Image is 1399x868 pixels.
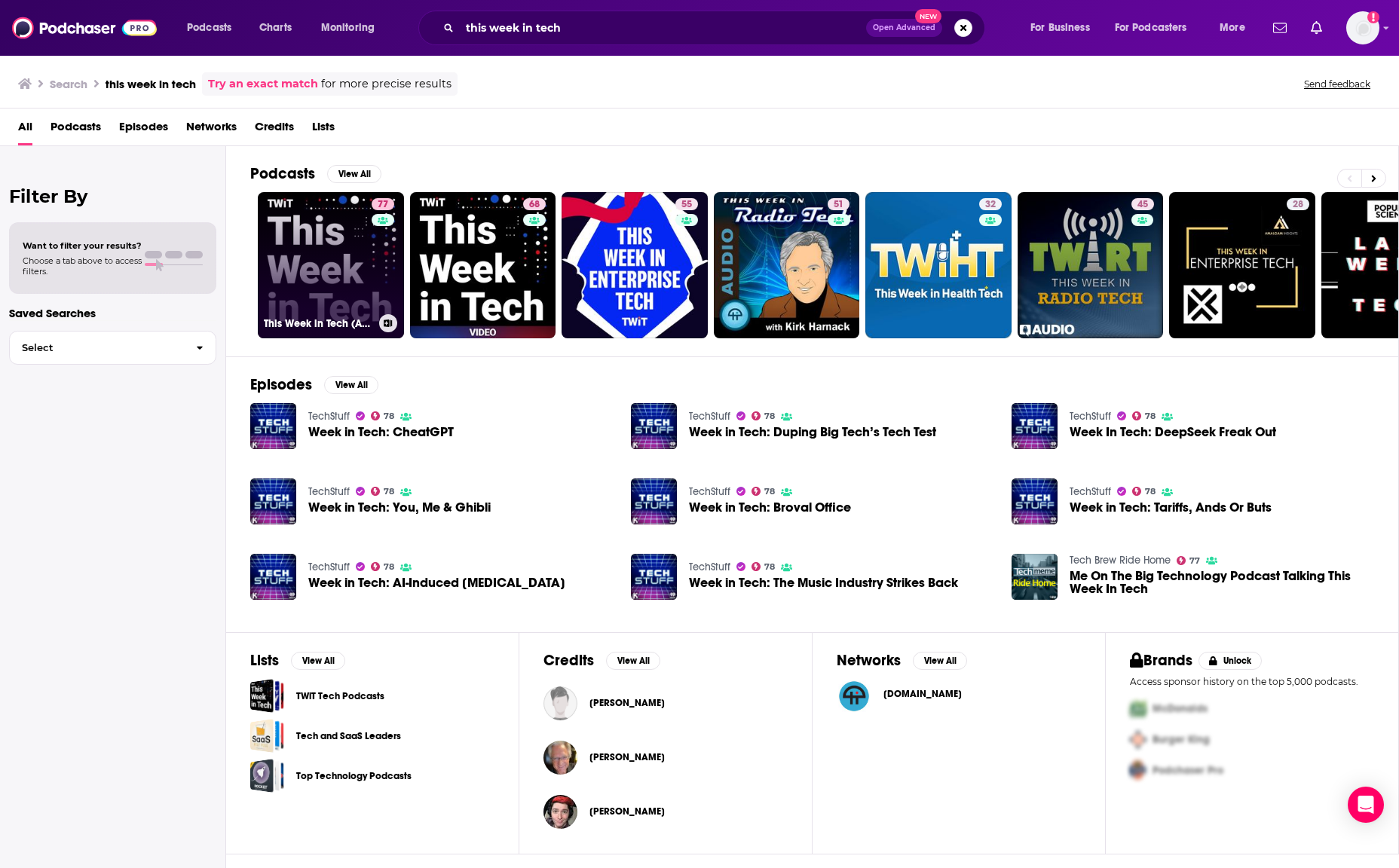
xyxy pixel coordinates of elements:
[250,375,312,394] h2: Episodes
[208,75,318,93] a: Try an exact match
[187,17,231,38] span: Podcasts
[1346,11,1379,44] span: Logged in as Goodboy8
[543,733,788,781] button: Kirk HarnackKirk Harnack
[250,554,296,600] a: Week in Tech: AI-Induced Psychosis
[543,741,577,775] img: Kirk Harnack
[543,651,660,670] a: CreditsView All
[1189,558,1200,564] span: 77
[631,403,677,449] a: Week in Tech: Duping Big Tech’s Tech Test
[119,115,168,145] a: Episodes
[631,478,677,524] a: Week in Tech: Broval Office
[1209,16,1264,40] button: open menu
[1020,16,1109,40] button: open menu
[764,413,775,420] span: 78
[1137,197,1148,212] span: 45
[296,768,412,784] a: Top Technology Podcasts
[308,576,565,589] a: Week in Tech: AI-Induced Psychosis
[866,19,942,37] button: Open AdvancedNew
[865,192,1012,338] a: 32
[10,343,184,353] span: Select
[264,317,373,330] h3: This Week in Tech (Audio)
[764,488,775,495] span: 78
[689,501,851,514] a: Week in Tech: Broval Office
[1105,16,1209,40] button: open menu
[589,697,665,709] span: [PERSON_NAME]
[681,197,692,212] span: 55
[9,331,216,365] button: Select
[1130,651,1192,670] h2: Brands
[837,679,1081,714] a: TWiT.tv logo[DOMAIN_NAME]
[250,759,284,793] a: Top Technology Podcasts
[1305,15,1328,41] a: Show notifications dropdown
[1012,554,1058,600] img: Me On The Big Technology Podcast Talking This Week In Tech
[1267,15,1293,41] a: Show notifications dropdown
[51,115,101,145] a: Podcasts
[50,77,87,91] h3: Search
[1012,403,1058,449] a: Week In Tech: DeepSeek Freak Out
[250,719,284,753] a: Tech and SaaS Leaders
[1070,426,1276,439] a: Week In Tech: DeepSeek Freak Out
[372,198,394,210] a: 77
[250,403,296,449] a: Week in Tech: CheatGPT
[250,478,296,524] img: Week in Tech: You, Me & Ghibli
[979,198,1002,210] a: 32
[12,14,157,42] img: Podchaser - Follow, Share and Rate Podcasts
[837,651,901,670] h2: Networks
[258,192,404,338] a: 77This Week in Tech (Audio)
[291,652,345,670] button: View All
[321,75,452,93] span: for more precise results
[1070,570,1374,595] span: Me On The Big Technology Podcast Talking This Week In Tech
[752,487,776,496] a: 78
[543,679,788,727] button: Chris TobinChris Tobin
[23,240,142,251] span: Want to filter your results?
[1346,11,1379,44] img: User Profile
[689,426,936,439] a: Week in Tech: Duping Big Tech’s Tech Test
[371,562,395,571] a: 78
[259,17,292,38] span: Charts
[186,115,237,145] a: Networks
[1130,676,1374,687] p: Access sponsor history on the top 5,000 podcasts.
[523,198,546,210] a: 68
[250,164,315,183] h2: Podcasts
[324,376,378,394] button: View All
[255,115,294,145] span: Credits
[689,576,958,589] a: Week in Tech: The Music Industry Strikes Back
[764,564,775,570] span: 78
[249,16,301,40] a: Charts
[1012,478,1058,524] img: Week in Tech: Tariffs, Ands Or Buts
[675,198,698,210] a: 55
[1115,17,1187,38] span: For Podcasters
[828,198,850,210] a: 51
[589,751,665,763] span: [PERSON_NAME]
[543,651,594,670] h2: Credits
[1070,410,1111,423] a: TechStuff
[543,686,577,720] img: Chris Tobin
[9,185,216,207] h2: Filter By
[589,751,665,763] a: Kirk Harnack
[883,688,962,700] span: [DOMAIN_NAME]
[631,554,677,600] a: Week in Tech: The Music Industry Strikes Back
[308,501,491,514] span: Week in Tech: You, Me & Ghibli
[873,24,935,32] span: Open Advanced
[589,805,665,818] span: [PERSON_NAME]
[1153,733,1210,746] span: Burger King
[1070,501,1272,514] a: Week in Tech: Tariffs, Ands Or Buts
[689,485,730,498] a: TechStuff
[1300,78,1375,90] button: Send feedback
[308,485,350,498] a: TechStuff
[321,17,375,38] span: Monitoring
[250,651,279,670] h2: Lists
[606,652,660,670] button: View All
[1124,724,1153,755] img: Second Pro Logo
[250,164,381,183] a: PodcastsView All
[308,410,350,423] a: TechStuff
[18,115,32,145] span: All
